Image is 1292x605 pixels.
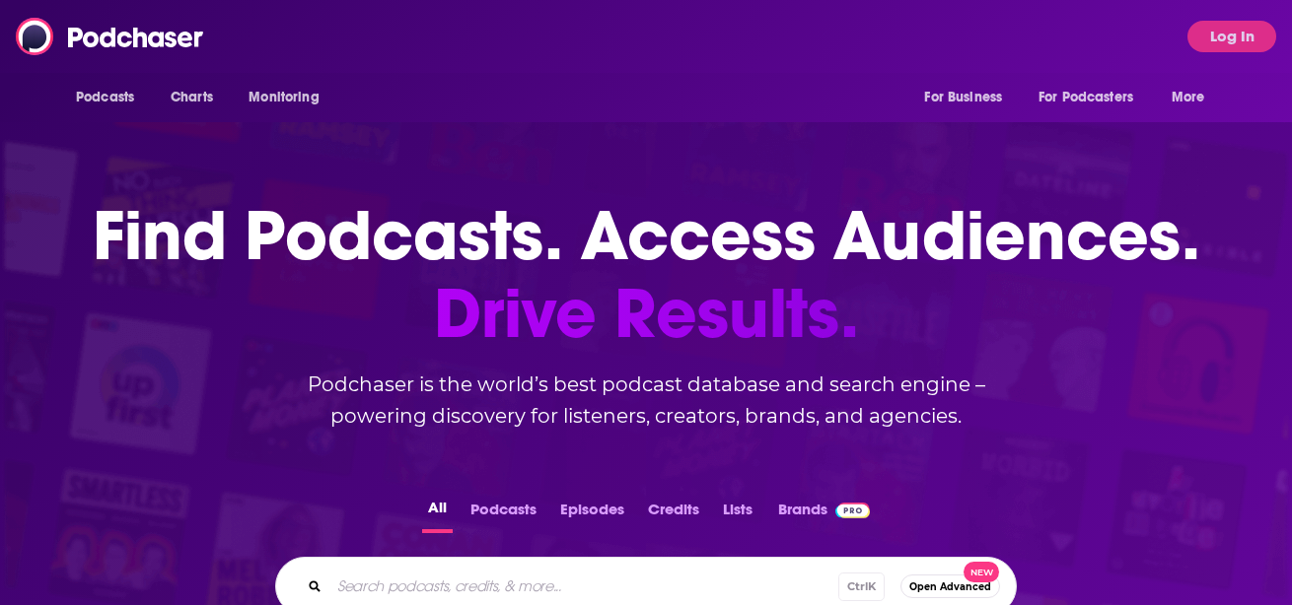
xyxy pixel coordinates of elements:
h1: Find Podcasts. Access Audiences. [93,197,1200,353]
a: BrandsPodchaser Pro [778,495,870,533]
span: For Business [924,84,1002,111]
span: New [964,562,999,582]
button: open menu [910,79,1027,116]
span: Monitoring [249,84,319,111]
img: Podchaser - Follow, Share and Rate Podcasts [16,18,205,55]
button: Lists [717,495,758,533]
span: More [1172,84,1205,111]
button: All [422,495,453,533]
button: Podcasts [465,495,542,533]
button: Credits [642,495,705,533]
span: Podcasts [76,84,134,111]
a: Charts [158,79,225,116]
button: Episodes [554,495,630,533]
button: Log In [1187,21,1276,52]
span: Open Advanced [909,581,991,592]
button: open menu [1158,79,1230,116]
h2: Podchaser is the world’s best podcast database and search engine – powering discovery for listene... [251,369,1041,432]
button: open menu [62,79,160,116]
button: open menu [1026,79,1162,116]
button: open menu [235,79,344,116]
input: Search podcasts, credits, & more... [329,571,838,602]
img: Podchaser Pro [835,503,870,518]
span: For Podcasters [1039,84,1133,111]
span: Ctrl K [838,572,885,601]
button: Open AdvancedNew [900,574,1000,598]
span: Drive Results. [93,275,1200,353]
span: Charts [171,84,213,111]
